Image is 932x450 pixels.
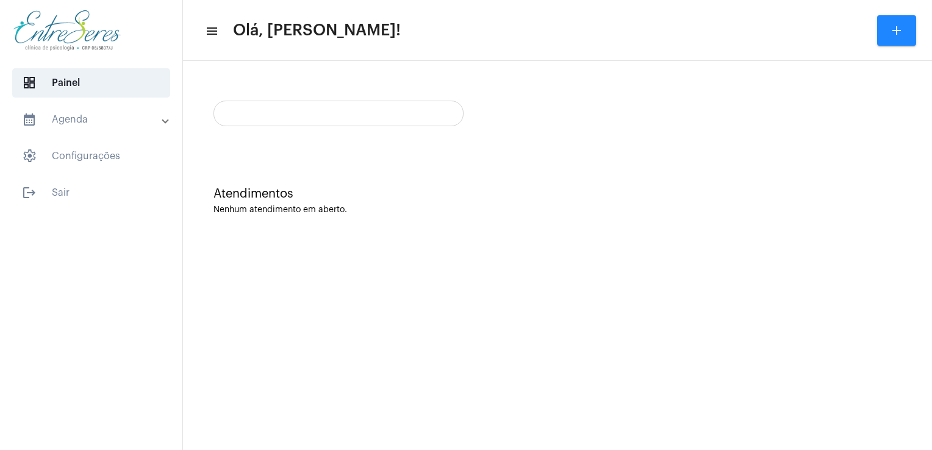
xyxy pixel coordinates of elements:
[10,6,124,55] img: aa27006a-a7e4-c883-abf8-315c10fe6841.png
[22,112,37,127] mat-icon: sidenav icon
[22,185,37,200] mat-icon: sidenav icon
[889,23,904,38] mat-icon: add
[213,205,902,215] div: Nenhum atendimento em aberto.
[12,68,170,98] span: Painel
[205,24,217,38] mat-icon: sidenav icon
[7,105,182,134] mat-expansion-panel-header: sidenav iconAgenda
[12,141,170,171] span: Configurações
[233,21,401,40] span: Olá, [PERSON_NAME]!
[12,178,170,207] span: Sair
[22,112,163,127] mat-panel-title: Agenda
[22,76,37,90] span: sidenav icon
[213,187,902,201] div: Atendimentos
[22,149,37,163] span: sidenav icon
